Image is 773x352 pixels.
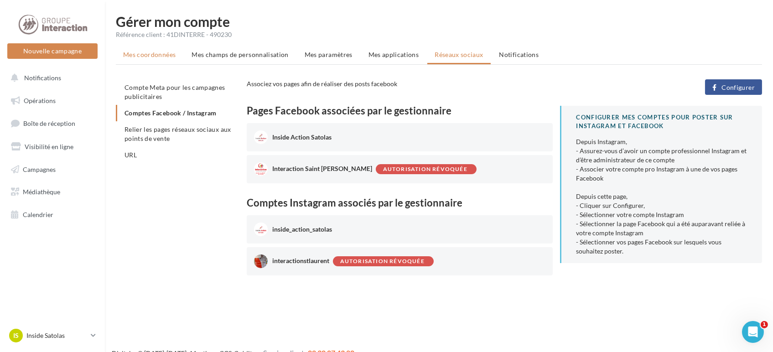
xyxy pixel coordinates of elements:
span: Compte Meta pour les campagnes publicitaires [125,83,225,100]
div: Autorisation révoquée [340,259,425,264]
span: URL [125,151,137,159]
a: Visibilité en ligne [5,137,99,156]
span: Inside Action Satolas [272,133,332,141]
button: Nouvelle campagne [7,43,98,59]
span: Configurer [721,84,755,91]
span: Calendrier [23,211,53,218]
span: Visibilité en ligne [25,143,73,150]
span: Notifications [499,51,539,58]
div: Depuis Instagram, - Assurez-vous d’avoir un compte professionnel Instagram et d’être administrate... [576,137,747,256]
div: Pages Facebook associées par le gestionnaire [247,106,553,116]
span: Mes coordonnées [123,51,176,58]
span: Relier les pages réseaux sociaux aux points de vente [125,125,231,142]
span: Campagnes [23,165,56,173]
div: Référence client : 41DINTERRE - 490230 [116,30,762,39]
div: Comptes Instagram associés par le gestionnaire [247,198,553,208]
span: Mes champs de personnalisation [192,51,289,58]
span: IS [13,331,19,340]
span: 1 [761,321,768,328]
p: Inside Satolas [26,331,87,340]
h1: Gérer mon compte [116,15,762,28]
button: Configurer [705,79,762,95]
span: Interaction Saint [PERSON_NAME] [272,165,372,172]
span: Associez vos pages afin de réaliser des posts facebook [247,80,397,88]
a: IS Inside Satolas [7,327,98,344]
iframe: Intercom live chat [742,321,764,343]
a: Boîte de réception [5,114,99,133]
span: Mes paramètres [305,51,353,58]
span: inside_action_satolas [272,225,332,233]
div: CONFIGURER MES COMPTES POUR POSTER sur instagram et facebook [576,113,747,130]
span: Opérations [24,97,56,104]
span: Notifications [24,74,61,82]
span: Mes applications [368,51,419,58]
button: Notifications [5,68,96,88]
span: Médiathèque [23,188,60,196]
span: Boîte de réception [23,119,75,127]
a: Campagnes [5,160,99,179]
a: Calendrier [5,205,99,224]
span: interactionstlaurent [272,257,329,264]
a: Médiathèque [5,182,99,202]
a: Opérations [5,91,99,110]
div: Autorisation révoquée [383,166,467,172]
